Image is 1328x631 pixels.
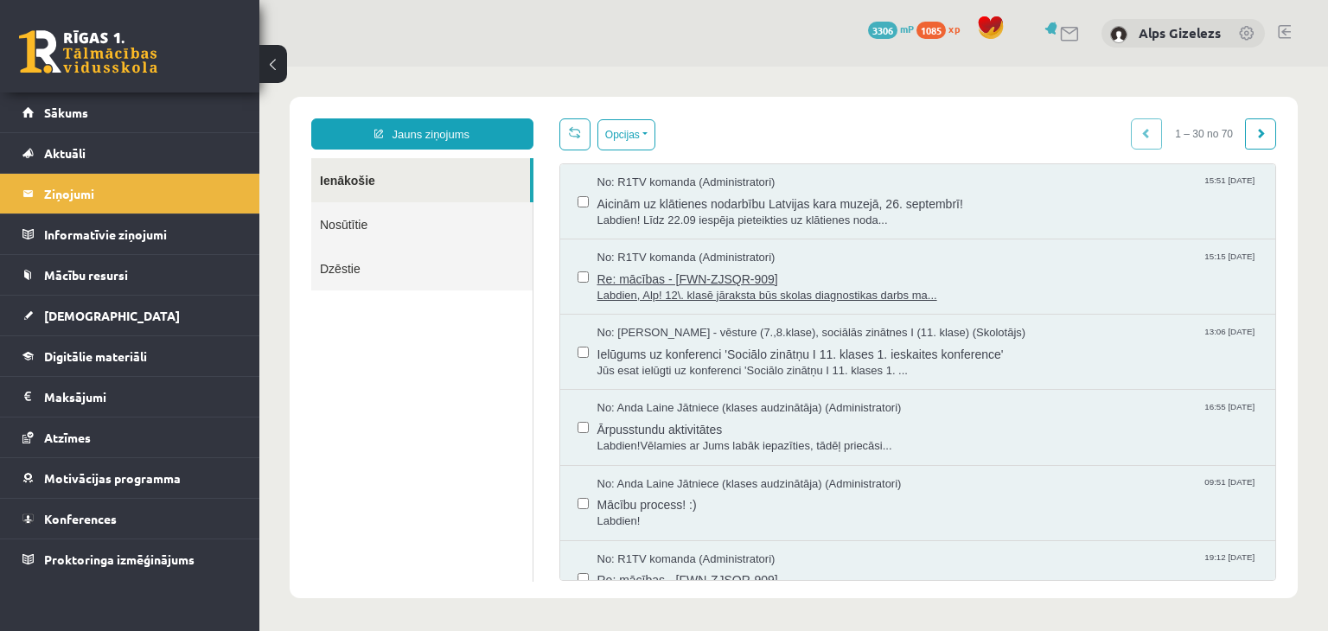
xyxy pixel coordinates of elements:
[44,105,88,120] span: Sākums
[44,551,195,567] span: Proktoringa izmēģinājums
[338,334,999,387] a: No: Anda Laine Jātniece (klases audzinātāja) (Administratori) 16:55 [DATE] Ārpusstundu aktivitāte...
[338,350,999,372] span: Ārpusstundu aktivitātes
[338,221,999,238] span: Labdien, Alp! 12\. klasē jāraksta būs skolas diagnostikas darbs ma...
[942,485,999,498] span: 19:12 [DATE]
[338,108,516,124] span: No: R1TV komanda (Administratori)
[338,183,516,200] span: No: R1TV komanda (Administratori)
[338,334,642,350] span: No: Anda Laine Jātniece (klases audzinātāja) (Administratori)
[22,296,238,335] a: [DEMOGRAPHIC_DATA]
[338,447,999,463] span: Labdien!
[338,275,999,296] span: Ielūgums uz konferenci 'Sociālo zinātņu I 11. klases 1. ieskaites konference'
[44,308,180,323] span: [DEMOGRAPHIC_DATA]
[22,377,238,417] a: Maksājumi
[942,108,999,121] span: 15:51 [DATE]
[22,499,238,539] a: Konferences
[22,417,238,457] a: Atzīmes
[338,53,396,84] button: Opcijas
[868,22,897,39] span: 3306
[338,410,999,463] a: No: Anda Laine Jātniece (klases audzinātāja) (Administratori) 09:51 [DATE] Mācību process! :) Lab...
[22,174,238,214] a: Ziņojumi
[942,258,999,271] span: 13:06 [DATE]
[52,52,274,83] a: Jauns ziņojums
[916,22,968,35] a: 1085 xp
[44,430,91,445] span: Atzīmes
[916,22,946,39] span: 1085
[338,500,999,522] span: Re: mācības - [FWN-ZJSQR-909]
[338,200,999,221] span: Re: mācības - [FWN-ZJSQR-909]
[1139,24,1221,41] a: Alps Gizelezs
[22,458,238,498] a: Motivācijas programma
[338,410,642,426] span: No: Anda Laine Jātniece (klases audzinātāja) (Administratori)
[942,410,999,423] span: 09:51 [DATE]
[900,22,914,35] span: mP
[44,214,238,254] legend: Informatīvie ziņojumi
[338,124,999,146] span: Aicinām uz klātienes nodarbību Latvijas kara muzejā, 26. septembrī!
[903,52,986,83] span: 1 – 30 no 70
[44,174,238,214] legend: Ziņojumi
[44,511,117,526] span: Konferences
[22,214,238,254] a: Informatīvie ziņojumi
[44,267,128,283] span: Mācību resursi
[942,334,999,347] span: 16:55 [DATE]
[338,146,999,163] span: Labdien! Līdz 22.09 iespēja pieteikties uz klātienes noda...
[44,348,147,364] span: Digitālie materiāli
[52,92,271,136] a: Ienākošie
[338,258,767,275] span: No: [PERSON_NAME] - vēsture (7.,8.klase), sociālās zinātnes I (11. klase) (Skolotājs)
[52,136,273,180] a: Nosūtītie
[52,180,273,224] a: Dzēstie
[22,336,238,376] a: Digitālie materiāli
[942,183,999,196] span: 15:15 [DATE]
[44,377,238,417] legend: Maksājumi
[338,425,999,447] span: Mācību process! :)
[338,108,999,162] a: No: R1TV komanda (Administratori) 15:51 [DATE] Aicinām uz klātienes nodarbību Latvijas kara muzej...
[338,296,999,313] span: Jūs esat ielūgti uz konferenci 'Sociālo zinātņu I 11. klases 1. ...
[22,539,238,579] a: Proktoringa izmēģinājums
[44,470,181,486] span: Motivācijas programma
[22,92,238,132] a: Sākums
[868,22,914,35] a: 3306 mP
[22,133,238,173] a: Aktuāli
[44,145,86,161] span: Aktuāli
[22,255,238,295] a: Mācību resursi
[948,22,960,35] span: xp
[338,183,999,237] a: No: R1TV komanda (Administratori) 15:15 [DATE] Re: mācības - [FWN-ZJSQR-909] Labdien, Alp! 12\. k...
[338,485,999,539] a: No: R1TV komanda (Administratori) 19:12 [DATE] Re: mācības - [FWN-ZJSQR-909]
[1110,26,1127,43] img: Alps Gizelezs
[19,30,157,73] a: Rīgas 1. Tālmācības vidusskola
[338,485,516,501] span: No: R1TV komanda (Administratori)
[338,258,999,312] a: No: [PERSON_NAME] - vēsture (7.,8.klase), sociālās zinātnes I (11. klase) (Skolotājs) 13:06 [DATE...
[338,372,999,388] span: Labdien!Vēlamies ar Jums labāk iepazīties, tādēļ priecāsi...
